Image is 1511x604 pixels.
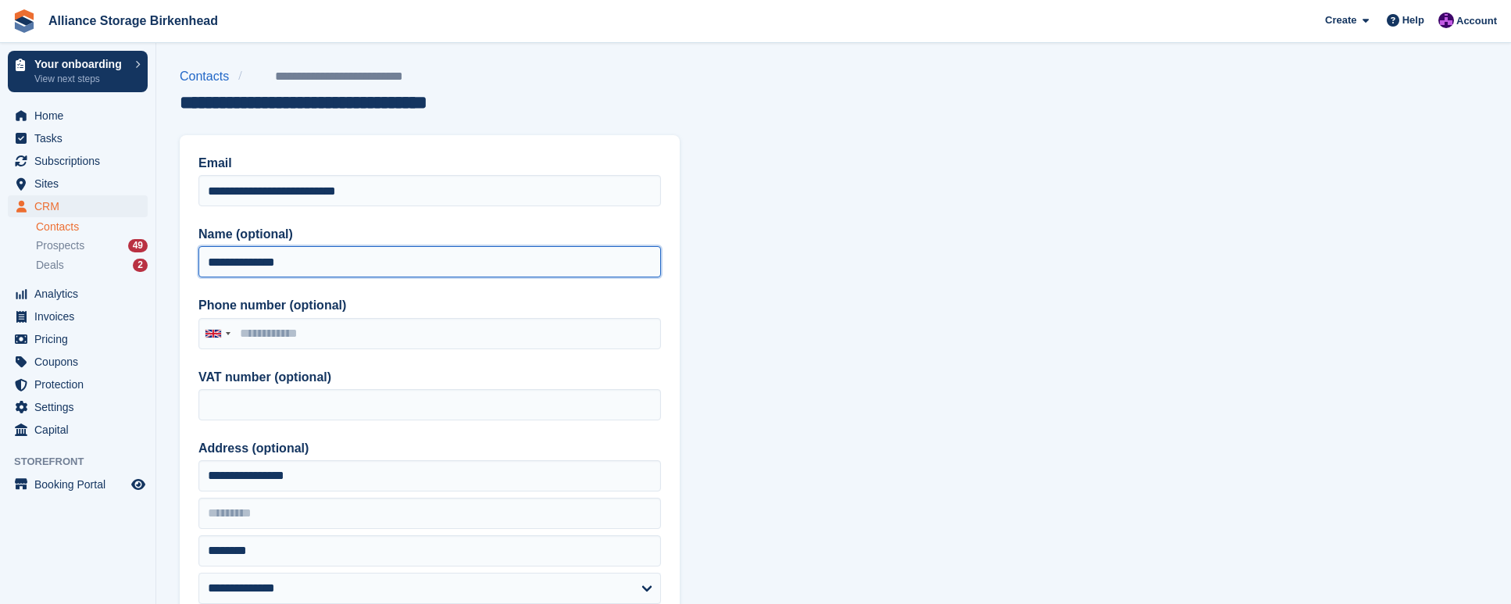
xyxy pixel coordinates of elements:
[180,67,515,86] nav: breadcrumbs
[129,475,148,494] a: Preview store
[34,419,128,441] span: Capital
[8,373,148,395] a: menu
[13,9,36,33] img: stora-icon-8386f47178a22dfd0bd8f6a31ec36ba5ce8667c1dd55bd0f319d3a0aa187defe.svg
[34,195,128,217] span: CRM
[34,328,128,350] span: Pricing
[36,238,148,254] a: Prospects 49
[198,439,661,458] label: Address (optional)
[8,51,148,92] a: Your onboarding View next steps
[1402,13,1424,28] span: Help
[8,474,148,495] a: menu
[34,396,128,418] span: Settings
[1456,13,1497,29] span: Account
[42,8,224,34] a: Alliance Storage Birkenhead
[14,454,155,470] span: Storefront
[34,351,128,373] span: Coupons
[8,419,148,441] a: menu
[34,306,128,327] span: Invoices
[34,474,128,495] span: Booking Portal
[34,283,128,305] span: Analytics
[8,173,148,195] a: menu
[8,105,148,127] a: menu
[8,328,148,350] a: menu
[198,368,661,387] label: VAT number (optional)
[8,127,148,149] a: menu
[34,59,127,70] p: Your onboarding
[8,195,148,217] a: menu
[34,72,127,86] p: View next steps
[180,67,238,86] a: Contacts
[34,105,128,127] span: Home
[133,259,148,272] div: 2
[34,173,128,195] span: Sites
[8,150,148,172] a: menu
[1438,13,1454,28] img: Romilly Norton
[34,150,128,172] span: Subscriptions
[198,154,661,173] label: Email
[198,225,661,244] label: Name (optional)
[1325,13,1356,28] span: Create
[198,296,661,315] label: Phone number (optional)
[36,257,148,273] a: Deals 2
[34,373,128,395] span: Protection
[8,351,148,373] a: menu
[36,238,84,253] span: Prospects
[8,306,148,327] a: menu
[199,319,235,348] div: United Kingdom: +44
[36,258,64,273] span: Deals
[36,220,148,234] a: Contacts
[8,396,148,418] a: menu
[8,283,148,305] a: menu
[34,127,128,149] span: Tasks
[128,239,148,252] div: 49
